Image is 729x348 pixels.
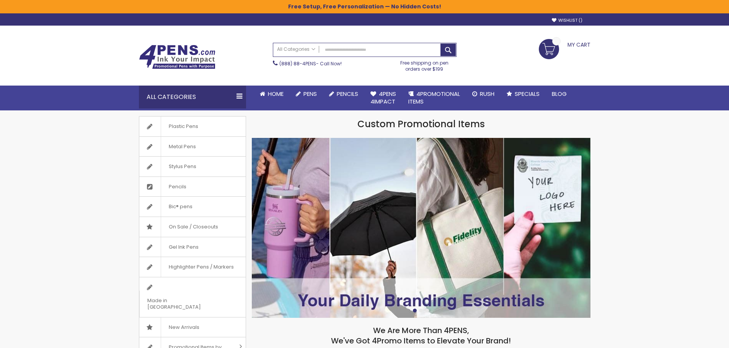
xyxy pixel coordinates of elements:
[364,86,402,110] a: 4Pens4impact
[139,177,246,197] a: Pencils
[501,86,546,102] a: Specials
[161,317,207,337] span: New Arrivals
[139,197,246,217] a: Bic® pens
[466,86,501,102] a: Rush
[546,86,573,102] a: Blog
[402,86,466,110] a: 4PROMOTIONALITEMS
[139,45,215,69] img: 4Pens Custom Pens and Promotional Products
[139,257,246,277] a: Highlighter Pens / Markers
[139,117,246,136] a: Plastic Pens
[552,18,582,23] a: Wishlist
[139,317,246,337] a: New Arrivals
[552,90,567,98] span: Blog
[139,157,246,176] a: Stylus Pens
[370,90,396,105] span: 4Pens 4impact
[161,217,226,237] span: On Sale / Closeouts
[290,86,323,102] a: Pens
[392,57,457,72] div: Free shipping on pen orders over $199
[273,43,319,56] a: All Categories
[279,60,342,67] span: - Call Now!
[161,197,200,217] span: Bic® pens
[161,237,206,257] span: Gel Ink Pens
[161,137,204,157] span: Metal Pens
[303,90,317,98] span: Pens
[337,90,358,98] span: Pencils
[139,237,246,257] a: Gel Ink Pens
[279,60,316,67] a: (888) 88-4PENS
[323,86,364,102] a: Pencils
[480,90,494,98] span: Rush
[139,217,246,237] a: On Sale / Closeouts
[161,257,241,277] span: Highlighter Pens / Markers
[515,90,540,98] span: Specials
[161,117,206,136] span: Plastic Pens
[252,325,590,346] h2: We Are More Than 4PENS, We've Got 4Promo Items to Elevate Your Brand!
[268,90,284,98] span: Home
[139,277,246,317] a: Made in [GEOGRAPHIC_DATA]
[139,86,246,108] div: All Categories
[252,118,590,130] h1: Custom Promotional Items
[252,138,590,318] img: /
[254,86,290,102] a: Home
[161,177,194,197] span: Pencils
[161,157,204,176] span: Stylus Pens
[139,291,227,317] span: Made in [GEOGRAPHIC_DATA]
[277,46,315,52] span: All Categories
[139,137,246,157] a: Metal Pens
[408,90,460,105] span: 4PROMOTIONAL ITEMS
